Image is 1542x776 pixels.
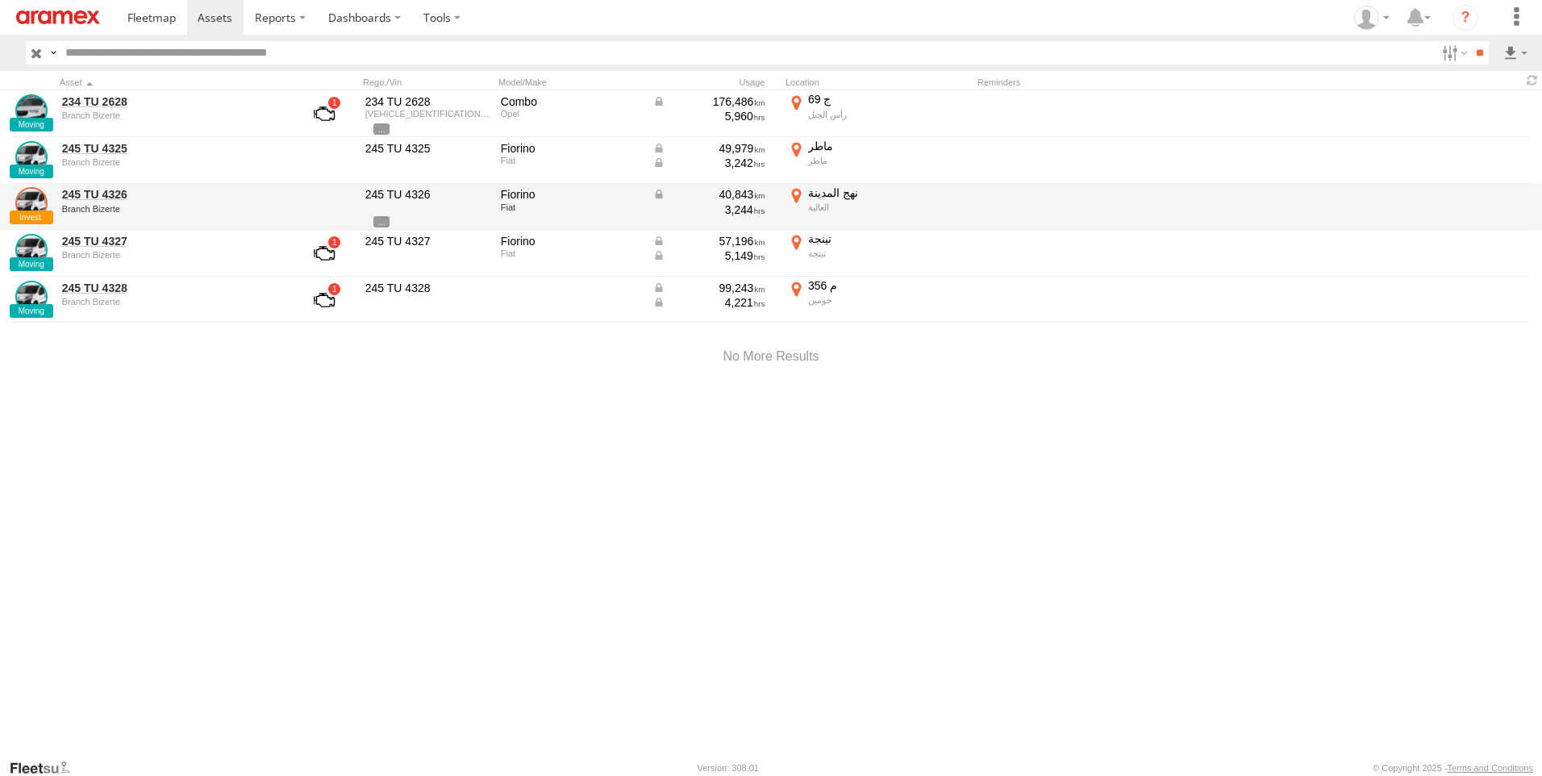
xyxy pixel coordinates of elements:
[1523,73,1542,88] span: Refresh
[786,92,971,136] label: Click to View Current Location
[1373,763,1533,773] div: © Copyright 2025 -
[808,155,969,166] div: ماطر
[15,141,48,173] a: View Asset Details
[808,202,969,213] div: العالية
[365,109,490,119] div: W0VEF9HPANJ754272
[15,187,48,219] a: View Asset Details
[501,141,641,156] div: Fiorino
[15,234,48,266] a: View Asset Details
[786,278,971,322] label: Click to View Current Location
[365,187,490,202] div: 245 TU 4326
[808,294,969,306] div: جومين
[294,281,354,319] a: View Asset with Fault/s
[373,123,390,135] span: View Asset Details to show all tags
[365,234,490,248] div: 245 TU 4327
[652,94,765,109] div: Data from Vehicle CANbus
[977,77,1236,88] div: Reminders
[808,278,969,293] div: م 356
[1502,41,1529,65] label: Export results as...
[60,77,285,88] div: Click to Sort
[498,77,644,88] div: Model/Make
[62,187,283,202] a: 245 TU 4326
[365,94,490,109] div: 234 TU 2628
[501,248,641,258] div: Fiat
[62,204,283,214] div: undefined
[365,281,490,295] div: 245 TU 4328
[786,232,971,275] label: Click to View Current Location
[501,156,641,165] div: Fiat
[62,250,283,260] div: undefined
[62,94,283,109] a: 234 TU 2628
[652,141,765,156] div: Data from Vehicle CANbus
[62,297,283,307] div: undefined
[786,139,971,182] label: Click to View Current Location
[365,141,490,156] div: 245 TU 4325
[808,248,969,259] div: تينجة
[786,77,971,88] div: Location
[652,202,765,217] div: 3,244
[62,111,283,120] div: undefined
[652,109,765,123] div: 5,960
[786,186,971,229] label: Click to View Current Location
[501,202,641,212] div: Fiat
[62,234,283,248] a: 245 TU 4327
[501,109,641,119] div: Opel
[363,77,492,88] div: Rego./Vin
[501,94,641,109] div: Combo
[1436,41,1470,65] label: Search Filter Options
[15,94,48,127] a: View Asset Details
[294,94,354,133] a: View Asset with Fault/s
[62,157,283,167] div: undefined
[652,248,765,263] div: Data from Vehicle CANbus
[294,234,354,273] a: View Asset with Fault/s
[808,232,969,246] div: تينجة
[808,186,969,200] div: نهج المدينة
[501,187,641,202] div: Fiorino
[698,763,759,773] div: Version: 308.01
[652,234,765,248] div: Data from Vehicle CANbus
[1348,6,1395,30] div: MohamedHaythem Bouchagfa
[808,92,969,106] div: ج 69
[9,760,83,776] a: Visit our Website
[808,109,969,120] div: رأس الجبل
[652,187,765,202] div: Data from Vehicle CANbus
[373,216,390,227] span: View Asset Details to show all tags
[808,139,969,153] div: ماطر
[16,10,100,24] img: aramex-logo.svg
[15,281,48,313] a: View Asset Details
[650,77,779,88] div: Usage
[652,156,765,170] div: Data from Vehicle CANbus
[1452,5,1478,31] i: ?
[62,281,283,295] a: 245 TU 4328
[652,281,765,295] div: Data from Vehicle CANbus
[47,41,60,65] label: Search Query
[501,234,641,248] div: Fiorino
[62,141,283,156] a: 245 TU 4325
[1448,763,1533,773] a: Terms and Conditions
[652,295,765,310] div: Data from Vehicle CANbus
